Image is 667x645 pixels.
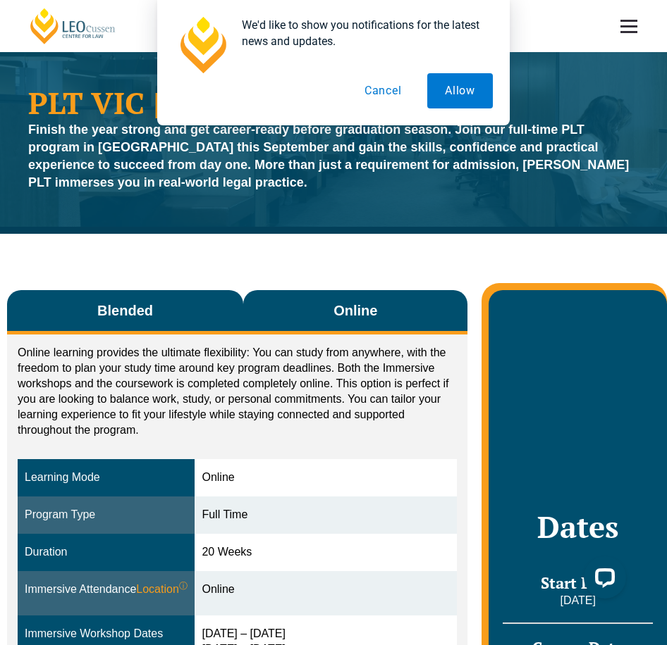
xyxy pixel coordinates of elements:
[25,544,188,561] div: Duration
[231,17,493,49] div: We'd like to show you notifications for the latest news and updates.
[541,572,616,593] span: Start Date
[25,470,188,486] div: Learning Mode
[97,301,153,320] span: Blended
[18,345,457,438] p: Online learning provides the ultimate flexibility: You can study from anywhere, with the freedom ...
[333,301,377,320] span: Online
[25,507,188,523] div: Program Type
[573,551,632,610] iframe: LiveChat chat widget
[25,626,188,642] div: Immersive Workshop Dates
[136,582,188,598] span: Location
[179,581,188,591] sup: ⓘ
[427,73,493,108] button: Allow
[174,17,231,73] img: notification icon
[202,582,450,598] div: Online
[503,509,653,544] h2: Dates
[25,582,188,598] div: Immersive Attendance
[503,593,653,608] p: [DATE]
[347,73,420,108] button: Cancel
[202,507,450,523] div: Full Time
[202,544,450,561] div: 20 Weeks
[202,470,450,486] div: Online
